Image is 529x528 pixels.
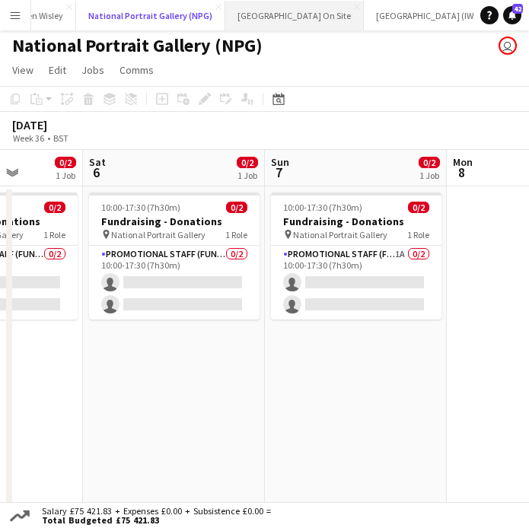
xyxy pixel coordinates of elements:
span: Sun [271,155,289,169]
div: BST [53,132,69,144]
span: 1 Role [225,229,247,240]
div: [DATE] [12,117,104,132]
span: Comms [120,63,154,77]
div: 1 Job [419,170,439,181]
span: View [12,63,33,77]
h3: Fundraising - Donations [271,215,441,228]
span: 42 [512,4,523,14]
a: 42 [503,6,521,24]
span: 0/2 [419,157,440,168]
span: 1 Role [407,229,429,240]
app-job-card: 10:00-17:30 (7h30m)0/2Fundraising - Donations National Portrait Gallery1 RolePromotional Staff (F... [89,192,260,320]
span: 7 [269,164,289,181]
a: View [6,60,40,80]
app-card-role: Promotional Staff (Fundraiser)1A0/210:00-17:30 (7h30m) [271,246,441,320]
a: Comms [113,60,160,80]
span: 6 [87,164,106,181]
app-card-role: Promotional Staff (Fundraiser)0/210:00-17:30 (7h30m) [89,246,260,320]
button: [GEOGRAPHIC_DATA] (IWM) [364,1,496,30]
span: National Portrait Gallery [111,229,206,240]
span: 0/2 [226,202,247,213]
h1: National Portrait Gallery (NPG) [12,34,263,57]
div: Salary £75 421.83 + Expenses £0.00 + Subsistence £0.00 = [33,507,274,525]
span: National Portrait Gallery [293,229,387,240]
span: 10:00-17:30 (7h30m) [101,202,180,213]
span: Sat [89,155,106,169]
span: Total Budgeted £75 421.83 [42,516,271,525]
span: 8 [451,164,473,181]
button: [GEOGRAPHIC_DATA] On Site [225,1,364,30]
a: Edit [43,60,72,80]
div: 1 Job [237,170,257,181]
span: Week 36 [9,132,47,144]
app-job-card: 10:00-17:30 (7h30m)0/2Fundraising - Donations National Portrait Gallery1 RolePromotional Staff (F... [271,192,441,320]
span: 10:00-17:30 (7h30m) [283,202,362,213]
app-user-avatar: Gus Gordon [499,37,517,55]
span: 0/2 [44,202,65,213]
span: 1 Role [43,229,65,240]
span: 0/2 [237,157,258,168]
a: Jobs [75,60,110,80]
span: 0/2 [55,157,76,168]
span: 0/2 [408,202,429,213]
h3: Fundraising - Donations [89,215,260,228]
span: Mon [453,155,473,169]
button: National Portrait Gallery (NPG) [76,1,225,30]
span: Jobs [81,63,104,77]
span: Edit [49,63,66,77]
div: 1 Job [56,170,75,181]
